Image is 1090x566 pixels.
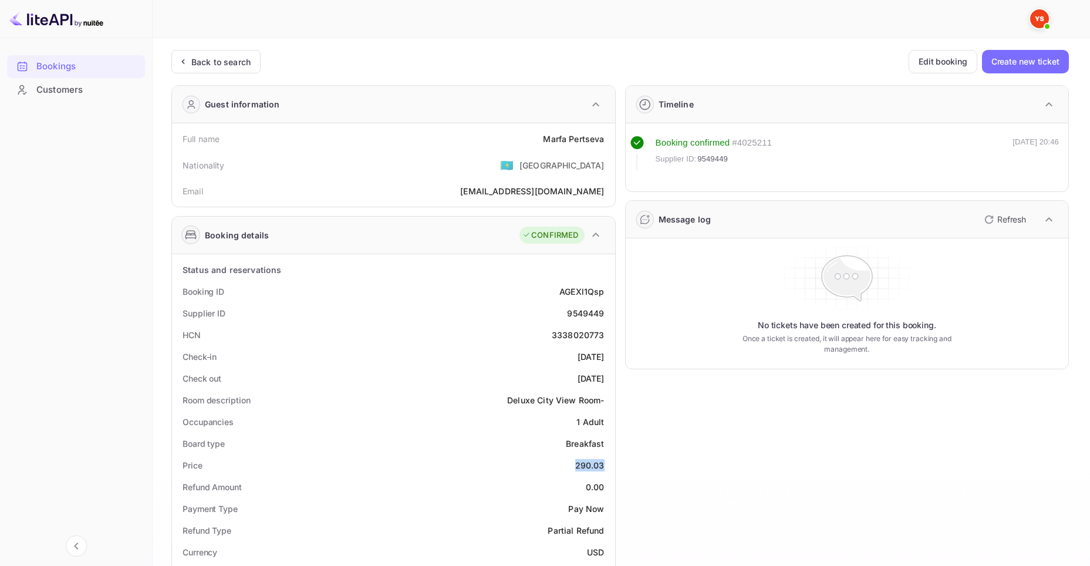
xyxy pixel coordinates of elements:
[183,264,281,276] div: Status and reservations
[183,524,231,537] div: Refund Type
[183,546,217,558] div: Currency
[66,535,87,557] button: Collapse navigation
[183,185,203,197] div: Email
[578,372,605,385] div: [DATE]
[36,83,139,97] div: Customers
[586,481,605,493] div: 0.00
[191,56,251,68] div: Back to search
[183,416,234,428] div: Occupancies
[656,136,730,150] div: Booking confirmed
[183,437,225,450] div: Board type
[977,210,1031,229] button: Refresh
[659,98,694,110] div: Timeline
[205,98,280,110] div: Guest information
[587,546,604,558] div: USD
[728,333,966,355] p: Once a ticket is created, it will appear here for easy tracking and management.
[183,133,220,145] div: Full name
[183,459,203,471] div: Price
[566,437,604,450] div: Breakfast
[7,55,145,78] div: Bookings
[183,329,201,341] div: HCN
[7,55,145,77] a: Bookings
[568,503,604,515] div: Pay Now
[659,213,711,225] div: Message log
[656,153,697,165] span: Supplier ID:
[982,50,1069,73] button: Create new ticket
[183,394,250,406] div: Room description
[183,285,224,298] div: Booking ID
[519,159,605,171] div: [GEOGRAPHIC_DATA]
[1030,9,1049,28] img: Yandex Support
[460,185,604,197] div: [EMAIL_ADDRESS][DOMAIN_NAME]
[183,159,225,171] div: Nationality
[7,79,145,102] div: Customers
[578,351,605,363] div: [DATE]
[500,154,514,176] span: United States
[576,416,604,428] div: 1 Adult
[758,319,936,331] p: No tickets have been created for this booking.
[183,481,242,493] div: Refund Amount
[543,133,604,145] div: Marfa Pertseva
[9,9,103,28] img: LiteAPI logo
[183,351,217,363] div: Check-in
[909,50,977,73] button: Edit booking
[575,459,605,471] div: 290.03
[552,329,605,341] div: 3338020773
[1013,136,1059,170] div: [DATE] 20:46
[183,307,225,319] div: Supplier ID
[559,285,604,298] div: AGEXl1Qsp
[997,213,1026,225] p: Refresh
[205,229,269,241] div: Booking details
[36,60,139,73] div: Bookings
[183,372,221,385] div: Check out
[7,79,145,100] a: Customers
[522,230,578,241] div: CONFIRMED
[697,153,728,165] span: 9549449
[548,524,604,537] div: Partial Refund
[183,503,238,515] div: Payment Type
[732,136,772,150] div: # 4025211
[507,394,604,406] div: Deluxe City View Room-
[567,307,604,319] div: 9549449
